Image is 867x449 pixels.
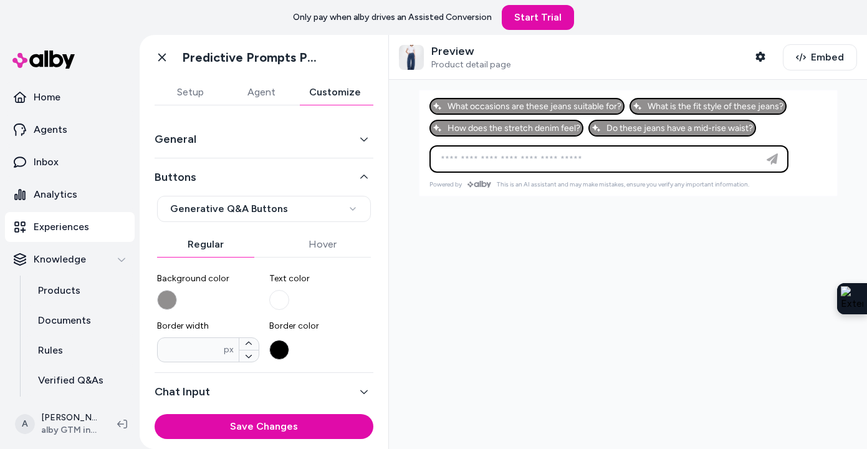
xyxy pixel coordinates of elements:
[293,11,492,24] p: Only pay when alby drives an Assisted Conversion
[34,252,86,267] p: Knowledge
[155,168,373,186] button: Buttons
[38,343,63,358] p: Rules
[274,232,371,257] button: Hover
[399,45,424,70] img: Slim-Fit Stretch Denim Jeans - Default Title
[155,414,373,439] button: Save Changes
[269,273,371,285] span: Text color
[155,130,373,148] button: General
[155,196,373,362] div: Buttons
[5,82,135,112] a: Home
[811,50,844,65] span: Embed
[157,232,254,257] button: Regular
[269,290,289,310] button: Text color
[157,273,259,285] span: Background color
[155,383,373,400] button: Chat Input
[12,51,75,69] img: alby Logo
[269,320,371,332] span: Border color
[158,344,224,356] input: Border widthpx
[239,350,259,362] button: Border widthpx
[5,147,135,177] a: Inbox
[157,290,177,310] button: Background color
[15,414,35,434] span: A
[5,180,135,210] a: Analytics
[182,50,322,65] h1: Predictive Prompts PDP
[224,344,234,356] span: px
[7,404,107,444] button: A[PERSON_NAME]alby GTM internal
[157,196,371,222] button: Generative Q&A Buttons
[5,212,135,242] a: Experiences
[38,283,80,298] p: Products
[5,115,135,145] a: Agents
[26,365,135,395] a: Verified Q&As
[26,306,135,336] a: Documents
[34,155,59,170] p: Inbox
[155,80,226,105] button: Setup
[41,412,97,424] p: [PERSON_NAME]
[157,320,259,332] span: Border width
[34,122,67,137] p: Agents
[783,44,857,70] button: Embed
[26,276,135,306] a: Products
[34,90,60,105] p: Home
[297,80,373,105] button: Customize
[5,244,135,274] button: Knowledge
[431,44,510,59] p: Preview
[34,187,77,202] p: Analytics
[841,286,863,311] img: Extension Icon
[226,80,297,105] button: Agent
[38,313,91,328] p: Documents
[502,5,574,30] a: Start Trial
[38,373,103,388] p: Verified Q&As
[34,220,89,234] p: Experiences
[41,424,97,437] span: alby GTM internal
[269,340,289,360] button: Border color
[239,338,259,350] button: Border widthpx
[26,336,135,365] a: Rules
[431,59,510,70] span: Product detail page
